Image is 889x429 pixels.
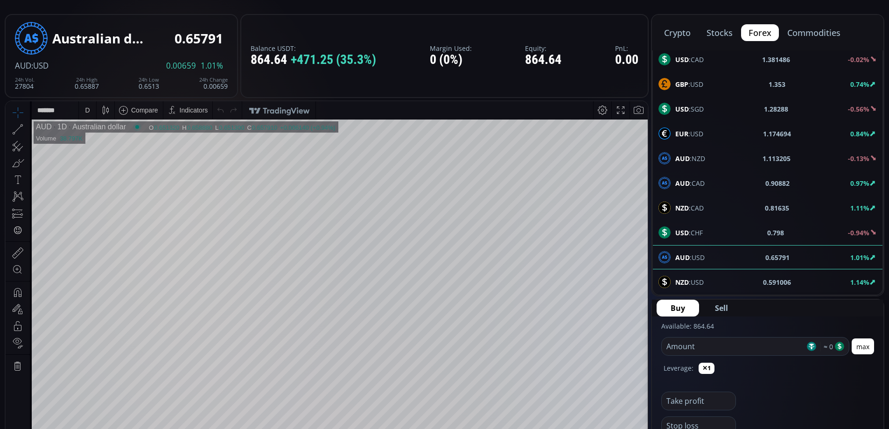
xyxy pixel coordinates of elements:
div: 0.657910 [246,23,272,30]
div: C [241,23,246,30]
b: 1.353 [769,79,785,89]
div: 0.6513 [139,77,159,90]
button: Buy [657,300,699,316]
b: 1.174694 [763,129,791,139]
span: :CAD [675,178,705,188]
span: :SGD [675,104,704,114]
div: 0.651300 [213,23,238,30]
div: O [143,23,148,30]
b: 1.381486 [762,55,790,64]
div: auto [624,375,637,383]
button: Sell [701,300,742,316]
b: -0.02% [848,55,869,64]
div: Hide Drawings Toolbar [21,348,26,361]
b: 1.113205 [763,154,791,163]
div: 1y [47,375,54,383]
b: 1.11% [850,204,869,212]
div: 1D [46,21,61,30]
b: 0.74% [850,80,869,89]
div: 5y [34,375,41,383]
span: Buy [671,302,685,314]
div: Australian dollar [61,21,120,30]
span: :NZD [675,154,705,163]
label: Equity: [525,45,561,52]
div: 38.797K [54,34,77,41]
div:  [8,125,16,134]
div: Toggle Percentage [593,370,606,388]
div: 0.00 [615,53,638,67]
label: Leverage: [664,363,693,373]
div: L [210,23,213,30]
b: 0.90882 [765,178,790,188]
div: 24h Low [139,77,159,83]
button: forex [741,24,779,41]
span: 14:16:17 (UTC) [536,375,581,383]
div: 0.65887 [75,77,99,90]
button: crypto [657,24,698,41]
b: 0.97% [850,179,869,188]
div: Toggle Auto Scale [621,370,640,388]
div: 3m [61,375,70,383]
button: max [852,338,874,354]
div: 0 (0%) [430,53,472,67]
b: -0.56% [848,105,869,113]
div: Market open [127,21,136,30]
b: USD [675,105,689,113]
b: -0.13% [848,154,869,163]
span: ≈ 0 [820,342,833,352]
div: 864.64 [525,53,561,67]
b: -0.94% [848,228,869,237]
b: NZD [675,278,689,287]
span: :USD [675,277,704,287]
b: NZD [675,204,689,212]
div: Indicators [174,5,203,13]
span: Sell [715,302,728,314]
div: 1m [76,375,85,383]
span: :USD [675,129,703,139]
div: 0.651320 [148,23,174,30]
span: :USD [675,79,703,89]
button: ✕1 [699,363,714,374]
button: 14:16:17 (UTC) [532,370,584,388]
b: AUD [675,154,690,163]
span: +471.25 (35.3%) [291,53,376,67]
div: Toggle Log Scale [606,370,621,388]
div: Volume [30,34,50,41]
div: 24h High [75,77,99,83]
div: 27804 [15,77,35,90]
label: Balance USDT: [251,45,376,52]
div: 24h Change [199,77,228,83]
b: 0.798 [767,228,784,238]
div: Go to [125,370,140,388]
div: 5d [92,375,99,383]
span: :CHF [675,228,703,238]
b: USD [675,55,689,64]
div: D [79,5,84,13]
div: AUD [30,21,46,30]
b: 0.591006 [763,277,791,287]
b: AUD [675,179,690,188]
div: +0.006140 (+0.94%) [274,23,330,30]
span: :CAD [675,55,704,64]
button: commodities [780,24,848,41]
label: Available: 864.64 [661,322,714,331]
div: 0.65791 [175,31,223,46]
div: 0.658880 [182,23,207,30]
div: 24h Vol. [15,77,35,83]
div: log [609,375,618,383]
b: 0.81635 [765,203,789,213]
div: 0.00659 [199,77,228,90]
span: 0.00659 [166,62,196,70]
div: Australian dollar [52,31,146,46]
b: 1.14% [850,278,869,287]
label: PnL: [615,45,638,52]
div: H [176,23,181,30]
div: 1d [105,375,113,383]
span: :CAD [675,203,704,213]
b: GBP [675,80,688,89]
span: AUD [15,60,31,71]
b: 0.84% [850,129,869,138]
span: 1.01% [201,62,223,70]
div: 864.64 [251,53,376,67]
b: 1.28288 [764,104,788,114]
